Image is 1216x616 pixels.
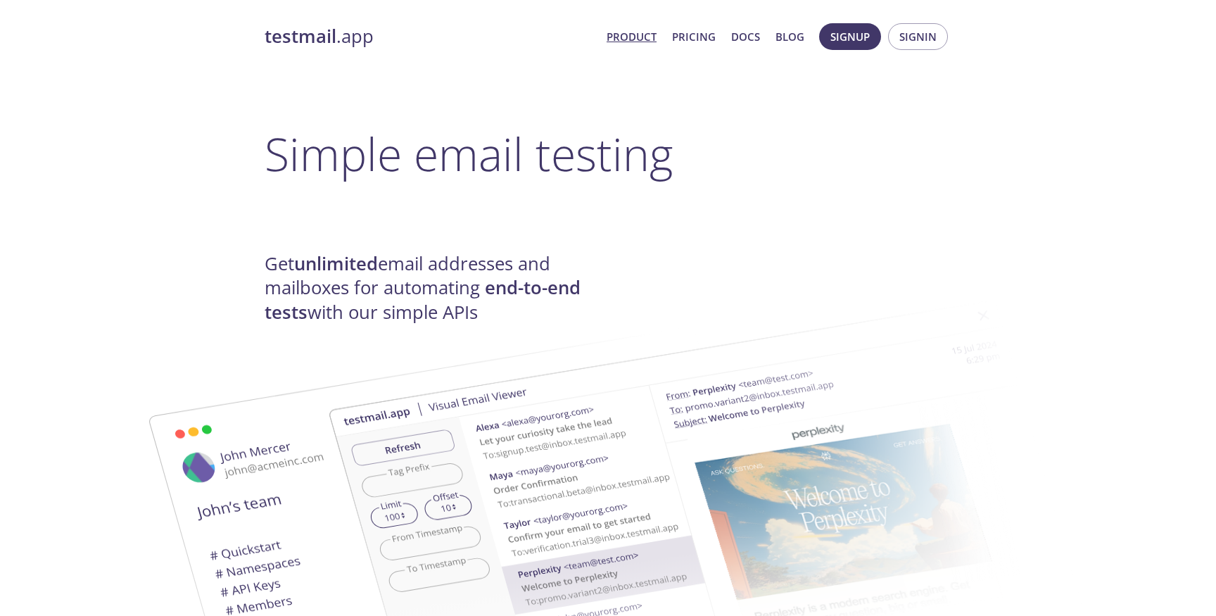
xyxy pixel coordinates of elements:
strong: testmail [265,24,336,49]
a: Blog [775,27,804,46]
span: Signup [830,27,870,46]
strong: unlimited [294,251,378,276]
strong: end-to-end tests [265,275,581,324]
button: Signup [819,23,881,50]
h4: Get email addresses and mailboxes for automating with our simple APIs [265,252,608,325]
a: Docs [731,27,760,46]
button: Signin [888,23,948,50]
span: Signin [899,27,937,46]
a: Product [607,27,657,46]
h1: Simple email testing [265,127,951,181]
a: testmail.app [265,25,595,49]
a: Pricing [672,27,716,46]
